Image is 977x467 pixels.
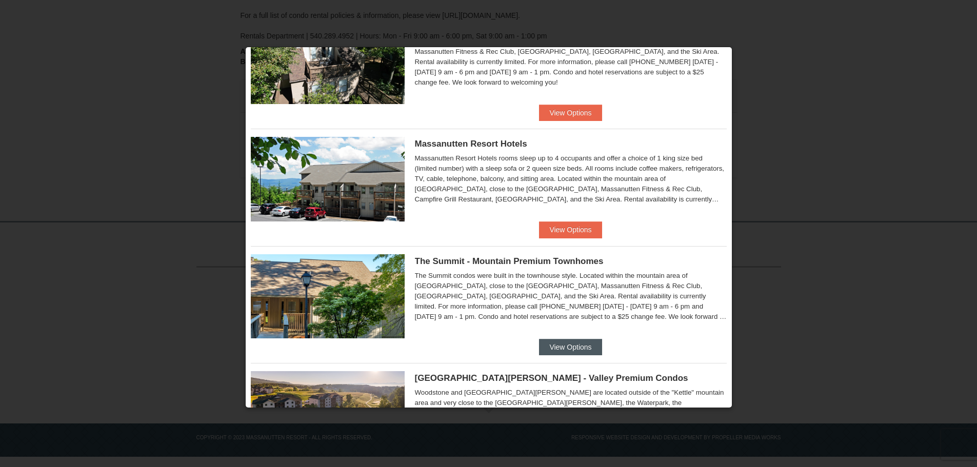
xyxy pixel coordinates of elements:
div: Massanutten Resort Hotels rooms sleep up to 4 occupants and offer a choice of 1 king size bed (li... [415,153,727,205]
span: The Summit - Mountain Premium Townhomes [415,256,604,266]
div: Woodstone and [GEOGRAPHIC_DATA][PERSON_NAME] are located outside of the "Kettle" mountain area an... [415,388,727,439]
img: 19219041-4-ec11c166.jpg [251,371,405,455]
span: [GEOGRAPHIC_DATA][PERSON_NAME] - Valley Premium Condos [415,373,688,383]
button: View Options [539,221,602,238]
span: Massanutten Resort Hotels [415,139,527,149]
button: View Options [539,339,602,355]
img: 19219026-1-e3b4ac8e.jpg [251,137,405,221]
button: View Options [539,105,602,121]
img: 19219019-2-e70bf45f.jpg [251,20,405,104]
div: The Summit condos were built in the townhouse style. Located within the mountain area of [GEOGRAP... [415,271,727,322]
div: Located within the mountain area of [GEOGRAPHIC_DATA], close to the [GEOGRAPHIC_DATA], Massanutte... [415,36,727,88]
img: 19219034-1-0eee7e00.jpg [251,254,405,338]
